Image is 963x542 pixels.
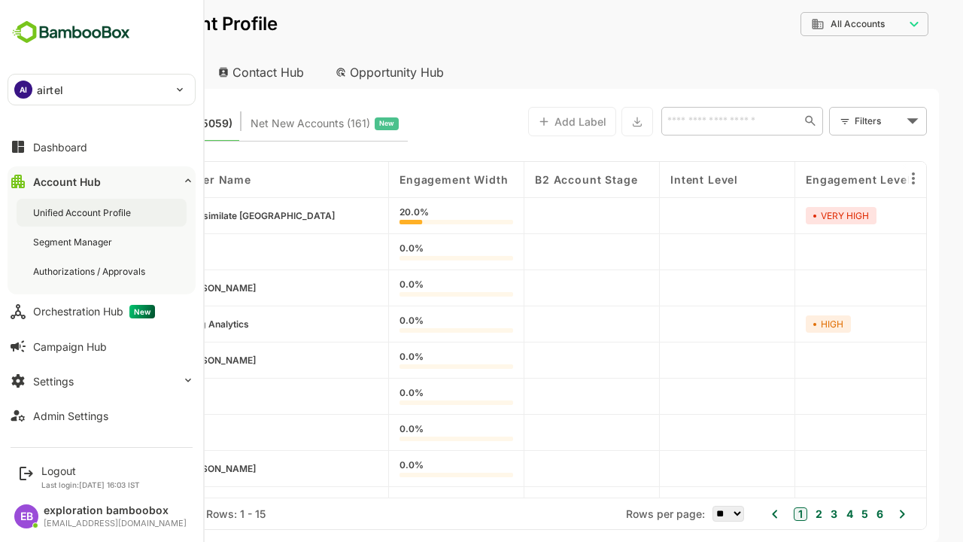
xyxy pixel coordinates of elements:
div: 0.0% [347,244,460,260]
div: [EMAIL_ADDRESS][DOMAIN_NAME] [44,519,187,528]
button: 5 [805,506,816,522]
div: Campaign Hub [33,340,107,353]
button: 4 [790,506,800,522]
div: 0.0% [347,388,460,405]
span: Net New Accounts ( 161 ) [198,114,317,133]
div: Contact Hub [153,56,265,89]
div: VERY HIGH [753,207,824,224]
div: Settings [33,375,74,388]
div: 0.0% [347,425,460,441]
span: New [129,305,155,318]
div: Filters [800,105,874,137]
div: Segment Manager [33,236,115,248]
div: Authorizations / Approvals [33,265,148,278]
p: airtel [37,82,63,98]
span: Known accounts you’ve identified to target - imported from CRM, Offline upload, or promoted from ... [45,114,180,133]
button: 2 [759,506,770,522]
span: Armstrong-Cabrera [129,355,203,366]
span: TransOrg Analytics [112,318,196,330]
span: Rows per page: [573,507,652,520]
span: New [327,114,342,133]
div: 0.0% [347,497,460,513]
button: 3 [774,506,785,522]
div: All Accounts [758,17,852,31]
span: Hawkins-Crosby [129,463,203,474]
div: Opportunity Hub [271,56,405,89]
button: Campaign Hub [8,331,196,361]
div: 20.0% [347,208,460,224]
div: Admin Settings [33,410,108,422]
div: Dashboard [33,141,87,154]
span: Intent Level [618,173,685,186]
button: Admin Settings [8,400,196,431]
span: Engagement Level [753,173,858,186]
div: Total Rows: 105059 | Rows: 1 - 15 [45,507,213,520]
span: Conner-Nguyen [129,282,203,294]
p: Unified Account Profile [24,15,225,33]
div: Unified Account Profile [33,206,134,219]
div: Filters [802,113,850,129]
div: Newly surfaced ICP-fit accounts from Intent, Website, LinkedIn, and other engagement signals. [198,114,346,133]
div: Logout [41,464,140,477]
button: Settings [8,366,196,396]
button: 6 [820,506,831,522]
span: B2 Account Stage [482,173,585,186]
button: Add Label [475,107,564,136]
span: Reassimilate Argentina [129,210,282,221]
span: Engagement Width [347,173,455,186]
div: AI [14,81,32,99]
div: 0.0% [347,352,460,369]
div: Account Hub [33,175,101,188]
button: Dashboard [8,132,196,162]
span: All Accounts [778,19,832,29]
span: Customer Name [106,173,199,186]
p: Last login: [DATE] 16:03 IST [41,480,140,489]
div: AIairtel [8,75,195,105]
button: Export the selected data as CSV [569,107,600,136]
button: Account Hub [8,166,196,196]
div: 0.0% [347,461,460,477]
div: EB [14,504,38,528]
div: 0.0% [347,316,460,333]
div: Account Hub [24,56,147,89]
img: BambooboxFullLogoMark.5f36c76dfaba33ec1ec1367b70bb1252.svg [8,18,135,47]
div: 0.0% [347,280,460,297]
div: HIGH [753,315,798,333]
button: Orchestration HubNew [8,297,196,327]
div: Orchestration Hub [33,305,155,318]
button: 1 [741,507,755,521]
div: All Accounts [748,10,876,39]
div: exploration bamboobox [44,504,187,517]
